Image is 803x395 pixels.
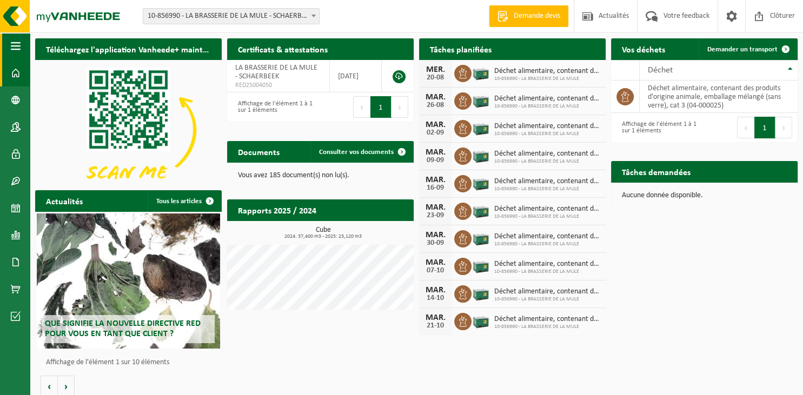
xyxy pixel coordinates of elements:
span: Déchet alimentaire, contenant des produits d'origine animale, emballage mélangé ... [494,232,600,241]
div: Affichage de l'élément 1 à 1 sur 1 éléments [233,95,315,119]
p: Aucune donnée disponible. [622,192,787,199]
span: 10-856990 - LA BRASSERIE DE LA MULE [494,186,600,192]
span: Demande devis [511,11,563,22]
div: 16-09 [424,184,446,192]
img: PB-LB-0680-HPE-GN-01 [472,91,490,109]
button: Previous [353,96,370,118]
span: Déchet alimentaire, contenant des produits d'origine animale, emballage mélangé ... [494,122,600,131]
div: 14-10 [424,294,446,302]
span: Déchet alimentaire, contenant des produits d'origine animale, emballage mélangé ... [494,150,600,158]
div: 23-09 [424,212,446,219]
span: Demander un transport [707,46,778,53]
button: Next [775,117,792,138]
div: MAR. [424,148,446,157]
div: MAR. [424,258,446,267]
div: 20-08 [424,74,446,82]
button: Next [391,96,408,118]
div: MAR. [424,286,446,294]
h2: Vos déchets [611,38,676,59]
h2: Documents [227,141,290,162]
div: MAR. [424,231,446,239]
div: 30-09 [424,239,446,247]
img: PB-LB-0680-HPE-GN-01 [472,146,490,164]
div: MAR. [424,120,446,129]
span: Déchet alimentaire, contenant des produits d'origine animale, emballage mélangé ... [494,260,600,269]
span: 10-856990 - LA BRASSERIE DE LA MULE [494,269,600,275]
div: 02-09 [424,129,446,137]
h2: Rapports 2025 / 2024 [227,199,327,220]
img: PB-LB-0680-HPE-GN-01 [472,173,490,192]
a: Consulter vos documents [310,141,413,163]
button: 1 [754,117,775,138]
img: PB-LB-0680-HPE-GN-01 [472,63,490,82]
span: 10-856990 - LA BRASSERIE DE LA MULE - SCHAERBEEK [143,9,319,24]
span: Déchet alimentaire, contenant des produits d'origine animale, emballage mélangé ... [494,95,600,103]
img: Download de VHEPlus App [35,60,222,200]
h2: Actualités [35,190,94,211]
span: Déchet alimentaire, contenant des produits d'origine animale, emballage mélangé ... [494,205,600,213]
h2: Téléchargez l'application Vanheede+ maintenant! [35,38,222,59]
a: Consulter les rapports [320,220,413,242]
span: RED25004050 [235,81,321,90]
span: Déchet alimentaire, contenant des produits d'origine animale, emballage mélangé ... [494,287,600,296]
span: 10-856990 - LA BRASSERIE DE LA MULE [494,103,600,110]
div: MAR. [424,203,446,212]
span: 10-856990 - LA BRASSERIE DE LA MULE [494,131,600,137]
span: Que signifie la nouvelle directive RED pour vous en tant que client ? [45,319,201,338]
a: Demander un transport [699,38,797,60]
div: MER. [424,65,446,74]
a: Que signifie la nouvelle directive RED pour vous en tant que client ? [37,213,220,349]
div: Affichage de l'élément 1 à 1 sur 1 éléments [616,116,699,139]
span: 10-856990 - LA BRASSERIE DE LA MULE [494,76,600,82]
span: 10-856990 - LA BRASSERIE DE LA MULE [494,324,600,330]
button: 1 [370,96,391,118]
img: PB-LB-0680-HPE-GN-01 [472,229,490,247]
a: Tous les articles [148,190,221,212]
span: Déchet alimentaire, contenant des produits d'origine animale, emballage mélangé ... [494,67,600,76]
div: MAR. [424,313,446,322]
h2: Tâches planifiées [419,38,502,59]
span: 10-856990 - LA BRASSERIE DE LA MULE - SCHAERBEEK [143,8,320,24]
span: Consulter vos documents [319,149,394,156]
td: [DATE] [330,60,382,92]
p: Affichage de l'élément 1 sur 10 éléments [46,359,216,366]
span: 10-856990 - LA BRASSERIE DE LA MULE [494,296,600,303]
span: Déchet alimentaire, contenant des produits d'origine animale, emballage mélangé ... [494,315,600,324]
span: 10-856990 - LA BRASSERIE DE LA MULE [494,213,600,220]
h2: Tâches demandées [611,161,701,182]
h3: Cube [233,226,414,239]
div: 26-08 [424,102,446,109]
img: PB-LB-0680-HPE-GN-01 [472,256,490,275]
div: 07-10 [424,267,446,275]
h2: Certificats & attestations [227,38,339,59]
p: Vous avez 185 document(s) non lu(s). [238,172,403,179]
span: LA BRASSERIE DE LA MULE - SCHAERBEEK [235,64,317,81]
img: PB-LB-0680-HPE-GN-01 [472,118,490,137]
span: 10-856990 - LA BRASSERIE DE LA MULE [494,241,600,247]
img: PB-LB-0680-HPE-GN-01 [472,201,490,219]
span: 2024: 37,400 m3 - 2025: 23,120 m3 [233,234,414,239]
div: 09-09 [424,157,446,164]
span: Déchet [648,66,673,75]
span: 10-856990 - LA BRASSERIE DE LA MULE [494,158,600,165]
a: Demande devis [489,5,568,27]
div: 21-10 [424,322,446,330]
button: Previous [737,117,754,138]
img: PB-LB-0680-HPE-GN-01 [472,284,490,302]
td: déchet alimentaire, contenant des produits d'origine animale, emballage mélangé (sans verre), cat... [640,81,798,113]
div: MAR. [424,176,446,184]
div: MAR. [424,93,446,102]
img: PB-LB-0680-HPE-GN-01 [472,311,490,330]
span: Déchet alimentaire, contenant des produits d'origine animale, emballage mélangé ... [494,177,600,186]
